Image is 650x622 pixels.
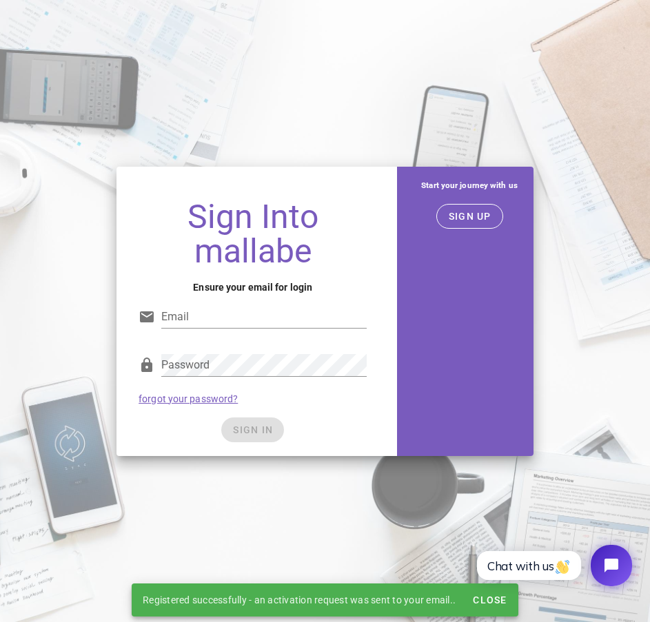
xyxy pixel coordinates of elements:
button: SIGN UP [436,204,503,229]
iframe: Tidio Chat [462,533,644,598]
h1: Sign Into mallabe [139,200,367,269]
h4: Ensure your email for login [139,280,367,295]
span: Close [472,594,507,605]
a: forgot your password? [139,393,238,404]
h5: Start your journey with us [416,178,522,193]
div: Registered successfully - an activation request was sent to your email.. [132,583,467,616]
span: SIGN UP [448,211,491,222]
button: Close [467,588,512,612]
